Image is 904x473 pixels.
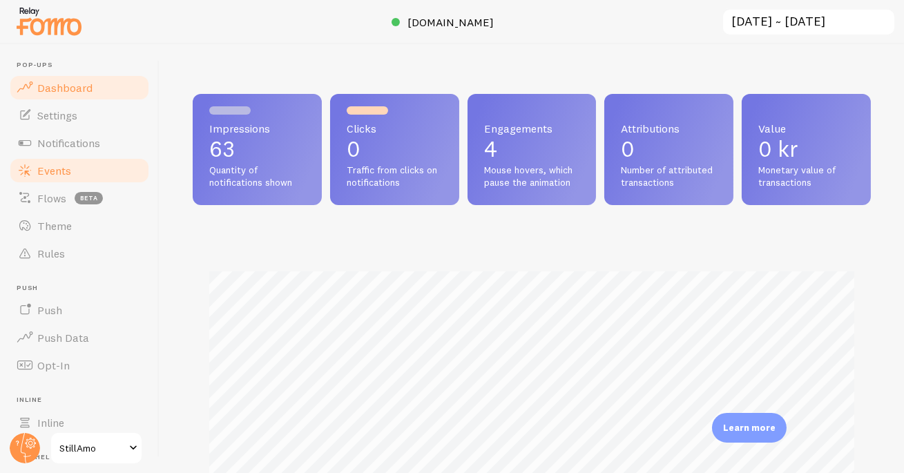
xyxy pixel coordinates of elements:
[209,138,305,160] p: 63
[8,157,151,184] a: Events
[347,164,443,189] span: Traffic from clicks on notifications
[37,136,100,150] span: Notifications
[37,81,93,95] span: Dashboard
[15,3,84,39] img: fomo-relay-logo-orange.svg
[8,296,151,324] a: Push
[8,240,151,267] a: Rules
[8,212,151,240] a: Theme
[37,219,72,233] span: Theme
[347,123,443,134] span: Clicks
[758,164,854,189] span: Monetary value of transactions
[758,123,854,134] span: Value
[484,138,580,160] p: 4
[712,413,787,443] div: Learn more
[621,123,717,134] span: Attributions
[37,247,65,260] span: Rules
[37,191,66,205] span: Flows
[17,396,151,405] span: Inline
[723,421,776,434] p: Learn more
[37,164,71,177] span: Events
[758,135,798,162] span: 0 kr
[347,138,443,160] p: 0
[37,358,70,372] span: Opt-In
[209,123,305,134] span: Impressions
[50,432,143,465] a: StillAmo
[8,324,151,351] a: Push Data
[484,164,580,189] span: Mouse hovers, which pause the animation
[8,351,151,379] a: Opt-In
[59,440,125,456] span: StillAmo
[621,164,717,189] span: Number of attributed transactions
[8,184,151,212] a: Flows beta
[484,123,580,134] span: Engagements
[37,331,89,345] span: Push Data
[8,74,151,102] a: Dashboard
[37,108,77,122] span: Settings
[17,61,151,70] span: Pop-ups
[8,129,151,157] a: Notifications
[17,284,151,293] span: Push
[621,138,717,160] p: 0
[8,102,151,129] a: Settings
[37,303,62,317] span: Push
[8,409,151,436] a: Inline
[37,416,64,429] span: Inline
[75,192,103,204] span: beta
[209,164,305,189] span: Quantity of notifications shown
